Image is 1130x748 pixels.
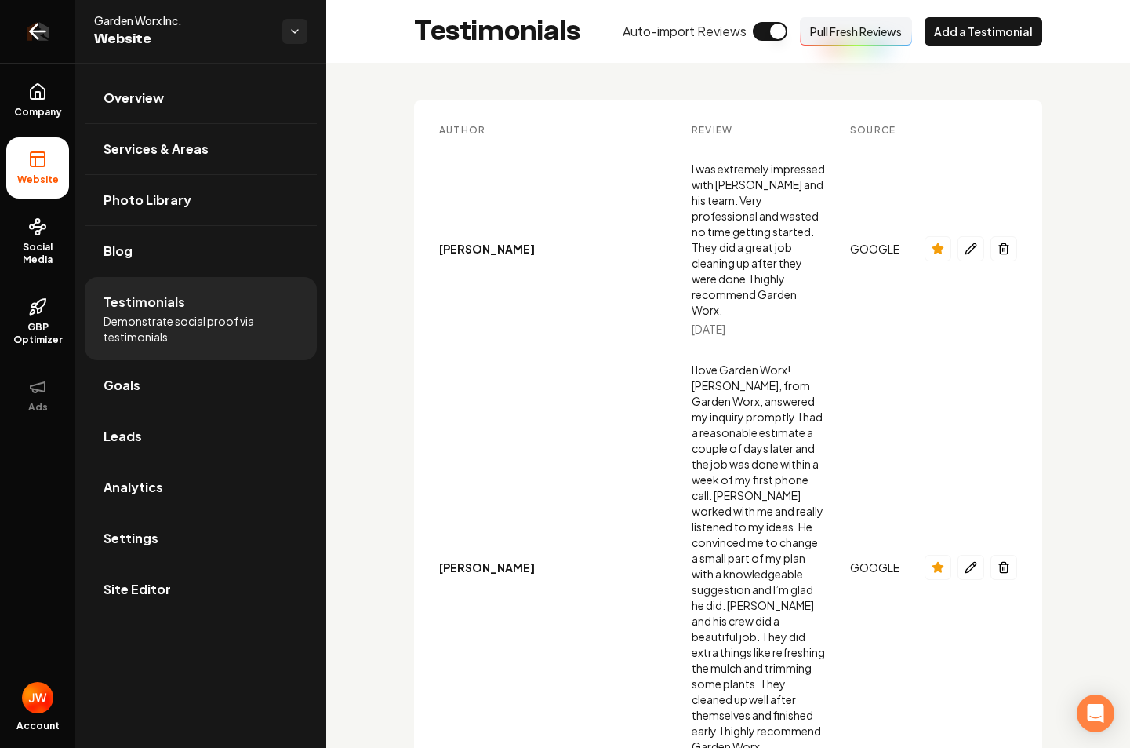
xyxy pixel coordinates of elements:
span: Analytics [104,478,163,497]
span: Goals [104,376,140,395]
button: Add a Testimonial [925,17,1042,46]
a: GBP Optimizer [6,285,69,359]
button: Open user button [22,682,53,713]
span: Settings [104,529,158,548]
th: Author [427,113,679,148]
span: Leads [104,427,142,446]
a: Blog [85,226,317,276]
a: Social Media [6,205,69,279]
div: GOOGLE [850,241,899,257]
span: GBP Optimizer [6,321,69,346]
button: Ads [6,365,69,426]
span: Blog [104,242,133,261]
th: Source [838,113,912,148]
span: Demonstrate social proof via testimonials. [104,313,298,345]
img: John Williams [22,682,53,713]
div: Open Intercom Messenger [1077,695,1114,732]
a: Leads [85,411,317,462]
a: Overview [85,73,317,123]
span: Website [11,173,65,186]
span: Overview [104,89,164,108]
span: Company [8,106,68,119]
th: Review [679,113,838,148]
a: Site Editor [85,564,317,615]
span: Social Media [6,241,69,266]
span: Ads [22,401,54,414]
span: Garden Worx Inc. [94,13,270,28]
div: I was extremely impressed with [PERSON_NAME] and his team. Very professional and wasted no time g... [692,161,825,318]
span: Auto-import Reviews [623,22,747,41]
div: GOOGLE [850,560,899,575]
span: [DATE] [692,321,725,337]
a: Photo Library [85,175,317,225]
span: Account [16,720,60,732]
span: Testimonials [104,293,185,312]
a: Goals [85,360,317,410]
a: Company [6,70,69,131]
span: Site Editor [104,580,171,599]
div: [PERSON_NAME] [439,241,667,257]
a: Services & Areas [85,124,317,174]
a: Settings [85,513,317,564]
h2: Testimonials [414,16,580,47]
span: Website [94,28,270,50]
div: [PERSON_NAME] [439,560,667,575]
span: Services & Areas [104,140,209,159]
a: Analytics [85,462,317,513]
button: Pull Fresh Reviews [800,17,912,46]
span: Photo Library [104,191,191,210]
